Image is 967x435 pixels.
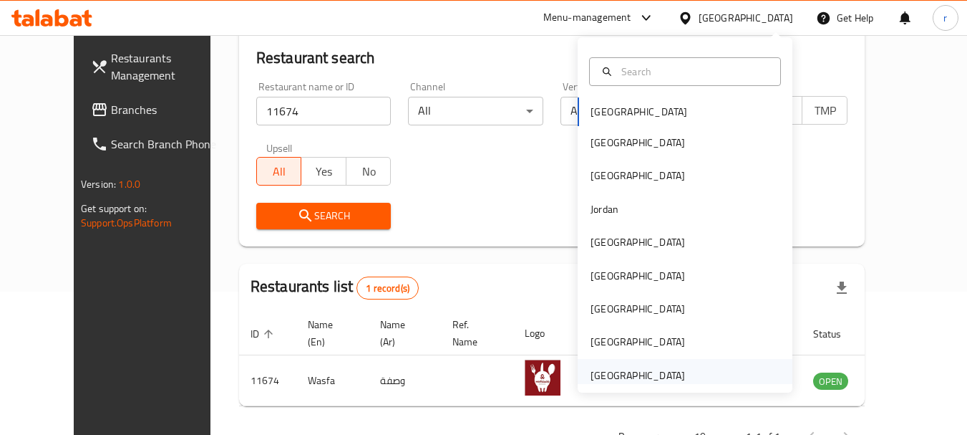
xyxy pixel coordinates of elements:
div: OPEN [813,373,848,390]
a: Search Branch Phone [79,127,235,161]
td: Wasfa [296,355,369,406]
a: Restaurants Management [79,41,235,92]
img: Wasfa [525,360,560,396]
span: Status [813,325,860,343]
a: Support.OpsPlatform [81,214,172,232]
input: Search for restaurant name or ID.. [256,97,392,125]
span: ID [251,325,278,343]
span: Branches [111,101,224,118]
a: Branches [79,92,235,127]
button: Yes [301,157,346,186]
span: Ref. Name [452,316,496,350]
label: Upsell [266,143,293,153]
td: 11674 [239,355,296,406]
button: TMP [802,96,847,125]
div: Export file [825,271,859,305]
div: All [560,97,696,125]
div: Total records count [356,277,419,300]
span: 1 record(s) [357,282,418,295]
span: Yes [307,161,341,182]
span: Version: [81,175,116,193]
div: [GEOGRAPHIC_DATA] [591,334,685,350]
table: enhanced table [239,312,926,406]
div: Jordan [591,201,618,217]
span: 1.0.0 [118,175,140,193]
div: [GEOGRAPHIC_DATA] [591,135,685,150]
div: [GEOGRAPHIC_DATA] [591,234,685,250]
button: All [256,157,302,186]
span: r [943,10,947,26]
h2: Restaurant search [256,47,847,69]
span: All [263,161,296,182]
div: [GEOGRAPHIC_DATA] [591,301,685,317]
h2: Restaurants list [251,276,419,300]
div: All [408,97,543,125]
div: Menu-management [543,9,631,27]
span: TMP [808,100,842,121]
span: Name (Ar) [380,316,424,350]
span: Get support on: [81,199,147,218]
div: [GEOGRAPHIC_DATA] [591,368,685,383]
td: وصفة [369,355,441,406]
th: Logo [513,312,578,355]
button: No [346,157,392,186]
button: Search [256,203,392,229]
span: Name (En) [308,316,351,350]
div: [GEOGRAPHIC_DATA] [591,168,685,183]
div: [GEOGRAPHIC_DATA] [591,268,685,284]
div: [GEOGRAPHIC_DATA] [699,10,793,26]
span: Restaurants Management [111,49,224,84]
input: Search [616,64,772,80]
span: OPEN [813,373,848,390]
span: Search [268,207,380,225]
span: No [352,161,386,182]
span: Search Branch Phone [111,135,224,153]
